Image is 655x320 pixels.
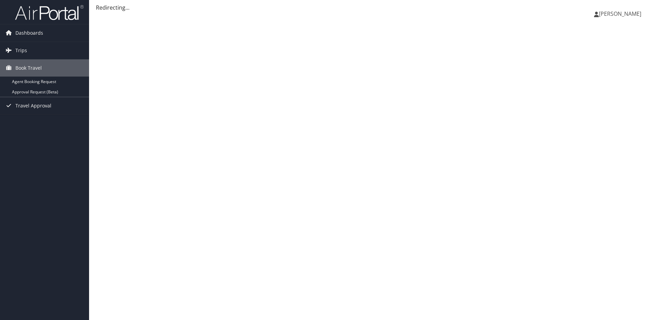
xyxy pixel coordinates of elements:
[15,97,51,114] span: Travel Approval
[15,4,84,21] img: airportal-logo.png
[15,59,42,77] span: Book Travel
[15,24,43,42] span: Dashboards
[599,10,641,18] span: [PERSON_NAME]
[594,3,648,24] a: [PERSON_NAME]
[15,42,27,59] span: Trips
[96,3,648,12] div: Redirecting...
